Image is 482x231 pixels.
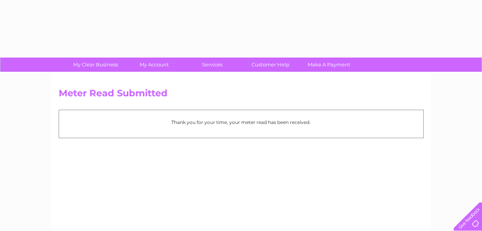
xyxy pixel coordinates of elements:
[239,58,302,72] a: Customer Help
[64,58,127,72] a: My Clear Business
[122,58,186,72] a: My Account
[63,119,419,126] p: Thank you for your time, your meter read has been received.
[181,58,244,72] a: Services
[297,58,360,72] a: Make A Payment
[59,88,424,102] h2: Meter Read Submitted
